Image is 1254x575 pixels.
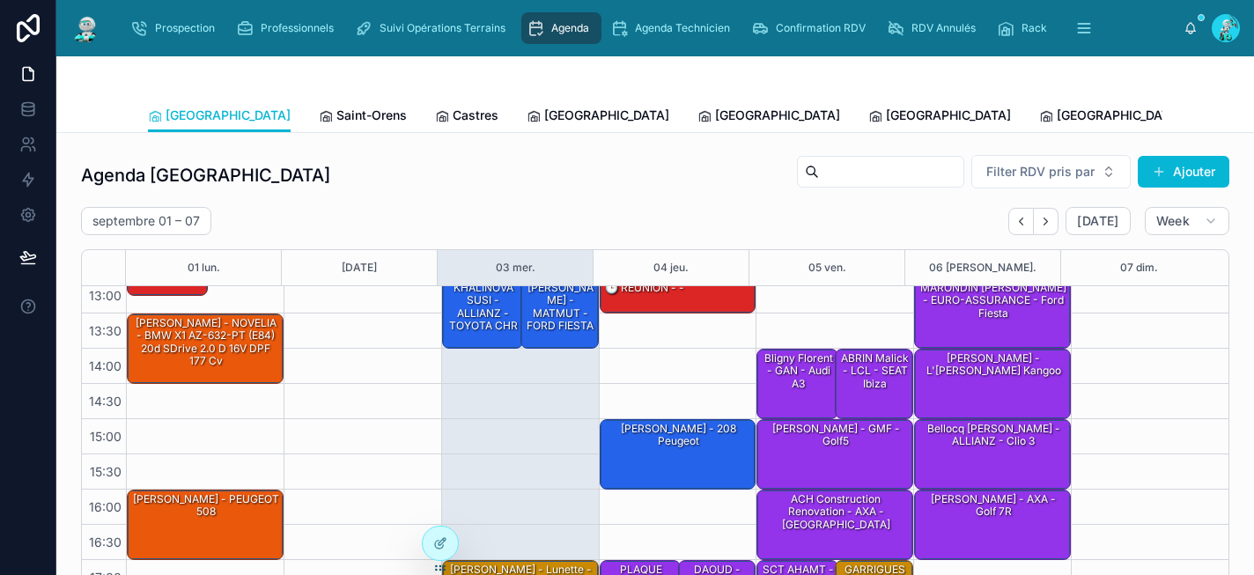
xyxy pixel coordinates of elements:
div: [PERSON_NAME] - MATMUT - FORD FIESTA [521,279,598,348]
span: [GEOGRAPHIC_DATA] [886,107,1011,124]
div: [PERSON_NAME] - L'[PERSON_NAME] kangoo [918,350,1069,380]
div: ABRIN Malick - LCL - SEAT Ibiza [836,350,912,418]
img: App logo [70,14,102,42]
button: Select Button [971,155,1131,188]
span: [DATE] [1077,213,1118,229]
h2: septembre 01 – 07 [92,212,200,230]
a: Prospection [125,12,227,44]
div: [PERSON_NAME] - AXA - Golf 7R [918,491,1069,520]
a: Professionnels [231,12,346,44]
button: 07 dim. [1120,250,1158,285]
span: Professionnels [261,21,334,35]
div: scrollable content [116,9,1184,48]
span: [GEOGRAPHIC_DATA] [544,107,669,124]
div: [PERSON_NAME] - NOVELIA - BMW X1 AZ-632-PT (E84) 20d sDrive 2.0 d 16V DPF 177 cv [128,314,283,383]
button: Week [1145,207,1229,235]
div: [PERSON_NAME] - PEUGEOT 508 [128,490,283,559]
a: [GEOGRAPHIC_DATA] [868,100,1011,135]
button: Back [1008,208,1034,235]
span: 14:30 [85,394,126,409]
div: [PERSON_NAME] - GMF - Golf5 [757,420,912,489]
a: Confirmation RDV [746,12,878,44]
h1: Agenda [GEOGRAPHIC_DATA] [81,163,330,188]
span: 16:30 [85,534,126,549]
div: Bellocq [PERSON_NAME] - ALLIANZ - Clio 3 [915,420,1070,489]
a: RDV Annulés [881,12,988,44]
div: MARONDIN [PERSON_NAME] - EURO-ASSURANCE - Ford fiesta [915,279,1070,348]
span: 13:30 [85,323,126,338]
span: Agenda Technicien [635,21,730,35]
div: Bligny Florent - GAN - Audi A3 [760,350,836,392]
button: 05 ven. [808,250,846,285]
a: [GEOGRAPHIC_DATA] [148,100,291,133]
span: 14:00 [85,358,126,373]
div: [PERSON_NAME] - GMF - Golf5 [760,421,911,450]
div: Bligny Florent - GAN - Audi A3 [757,350,837,418]
span: 15:00 [85,429,126,444]
a: Saint-Orens [319,100,407,135]
a: [GEOGRAPHIC_DATA] [697,100,840,135]
span: Confirmation RDV [776,21,866,35]
div: KHALINOVA SUSI - ALLIANZ - TOYOTA CHR [443,279,522,348]
button: [DATE] [1066,207,1130,235]
button: 06 [PERSON_NAME]. [929,250,1036,285]
button: 03 mer. [496,250,535,285]
div: 🕒 RÉUNION - - [603,280,686,296]
div: 🕒 RÉUNION - - [601,279,756,313]
span: Saint-Orens [336,107,407,124]
div: Bellocq [PERSON_NAME] - ALLIANZ - Clio 3 [918,421,1069,450]
button: [DATE] [342,250,377,285]
span: Agenda [551,21,589,35]
a: [GEOGRAPHIC_DATA] [1039,100,1182,135]
button: 04 jeu. [653,250,689,285]
div: ACH construction renovation - AXA - [GEOGRAPHIC_DATA] [760,491,911,533]
div: ABRIN Malick - LCL - SEAT Ibiza [838,350,911,392]
a: Agenda Technicien [605,12,742,44]
a: Castres [435,100,498,135]
span: [GEOGRAPHIC_DATA] [715,107,840,124]
div: [PERSON_NAME] - AXA - Golf 7R [915,490,1070,559]
a: Suivi Opérations Terrains [350,12,518,44]
span: [GEOGRAPHIC_DATA] [1057,107,1182,124]
span: RDV Annulés [911,21,976,35]
span: Filter RDV pris par [986,163,1095,181]
div: [PERSON_NAME] - L'[PERSON_NAME] kangoo [915,350,1070,418]
span: [GEOGRAPHIC_DATA] [166,107,291,124]
span: 15:30 [85,464,126,479]
span: Week [1156,213,1190,229]
div: KHALINOVA SUSI - ALLIANZ - TOYOTA CHR [446,280,521,335]
span: Prospection [155,21,215,35]
a: Rack [992,12,1059,44]
div: ACH construction renovation - AXA - [GEOGRAPHIC_DATA] [757,490,912,559]
div: [PERSON_NAME] - 208 Peugeot [601,420,756,489]
span: Castres [453,107,498,124]
button: Next [1034,208,1059,235]
span: 13:00 [85,288,126,303]
div: [PERSON_NAME] - 208 Peugeot [603,421,755,450]
div: [PERSON_NAME] - MATMUT - FORD FIESTA [524,280,597,335]
button: Ajouter [1138,156,1229,188]
span: 16:00 [85,499,126,514]
span: Suivi Opérations Terrains [380,21,505,35]
div: [PERSON_NAME] - NOVELIA - BMW X1 AZ-632-PT (E84) 20d sDrive 2.0 d 16V DPF 177 cv [130,315,282,370]
div: MARONDIN [PERSON_NAME] - EURO-ASSURANCE - Ford fiesta [918,280,1069,321]
div: [PERSON_NAME] - PEUGEOT 508 [130,491,282,520]
a: [GEOGRAPHIC_DATA] [527,100,669,135]
button: 01 lun. [188,250,220,285]
span: Rack [1022,21,1047,35]
a: Agenda [521,12,601,44]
